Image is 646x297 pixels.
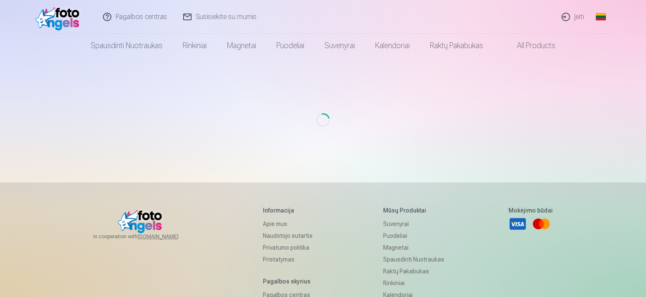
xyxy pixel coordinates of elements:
[173,34,217,57] a: Rinkiniai
[383,265,444,277] a: Raktų pakabukas
[263,218,319,230] a: Apie mus
[383,206,444,215] h5: Mūsų produktai
[383,253,444,265] a: Spausdinti nuotraukas
[508,215,527,233] a: Visa
[383,230,444,242] a: Puodeliai
[266,34,314,57] a: Puodeliai
[532,215,551,233] a: Mastercard
[263,253,319,265] a: Pristatymas
[365,34,420,57] a: Kalendoriai
[263,230,319,242] a: Naudotojo sutartis
[263,206,319,215] h5: Informacija
[383,218,444,230] a: Suvenyrai
[314,34,365,57] a: Suvenyrai
[138,233,199,240] a: [DOMAIN_NAME]
[263,242,319,253] a: Privatumo politika
[263,277,319,286] h5: Pagalbos skyrius
[420,34,493,57] a: Raktų pakabukas
[493,34,565,57] a: All products
[217,34,266,57] a: Magnetai
[383,277,444,289] a: Rinkiniai
[508,206,553,215] h5: Mokėjimo būdai
[383,242,444,253] a: Magnetai
[93,233,199,240] span: In cooperation with
[35,3,84,30] img: /fa2
[81,34,173,57] a: Spausdinti nuotraukas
